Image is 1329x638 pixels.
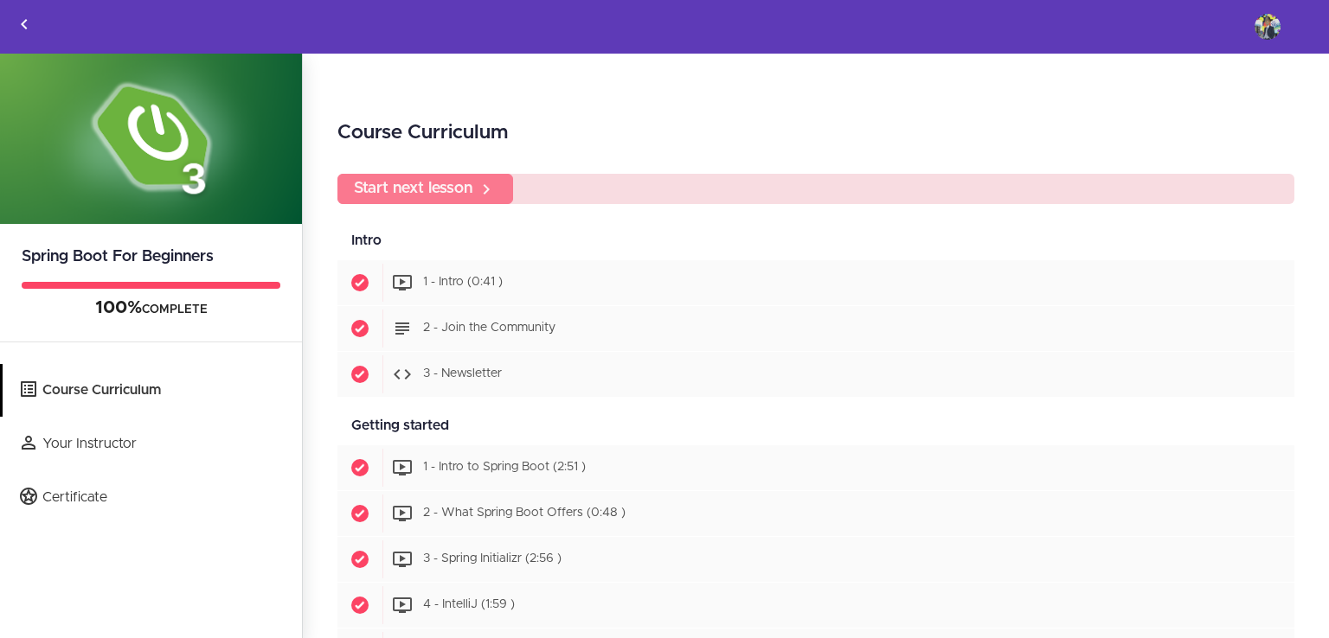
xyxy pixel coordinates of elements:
[337,583,382,628] span: Completed item
[337,352,382,397] span: Completed item
[423,462,586,474] span: 1 - Intro to Spring Boot (2:51 )
[337,445,1294,490] a: Completed item 1 - Intro to Spring Boot (2:51 )
[337,118,1294,148] h2: Course Curriculum
[337,260,1294,305] a: Completed item 1 - Intro (0:41 )
[337,491,1294,536] a: Completed item 2 - What Spring Boot Offers (0:48 )
[22,297,280,320] div: COMPLETE
[1255,14,1281,40] img: bondz@email.com
[3,418,302,470] a: Your Instructor
[337,352,1294,397] a: Completed item 3 - Newsletter
[14,14,35,35] svg: Back to courses
[423,507,626,520] span: 2 - What Spring Boot Offers (0:48 )
[337,406,1294,445] div: Getting started
[423,553,562,565] span: 3 - Spring Initializr (2:56 )
[337,306,382,351] span: Completed item
[3,364,302,417] a: Course Curriculum
[423,277,503,289] span: 1 - Intro (0:41 )
[337,260,382,305] span: Completed item
[3,471,302,524] a: Certificate
[423,322,555,335] span: 2 - Join the Community
[337,583,1294,628] a: Completed item 4 - IntelliJ (1:59 )
[95,299,142,316] span: 100%
[337,491,382,536] span: Completed item
[337,537,1294,582] a: Completed item 3 - Spring Initializr (2:56 )
[1,1,48,53] a: Back to courses
[337,445,382,490] span: Completed item
[337,306,1294,351] a: Completed item 2 - Join the Community
[423,368,502,380] span: 3 - Newsletter
[423,599,515,611] span: 4 - IntelliJ (1:59 )
[337,221,1294,260] div: Intro
[337,537,382,582] span: Completed item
